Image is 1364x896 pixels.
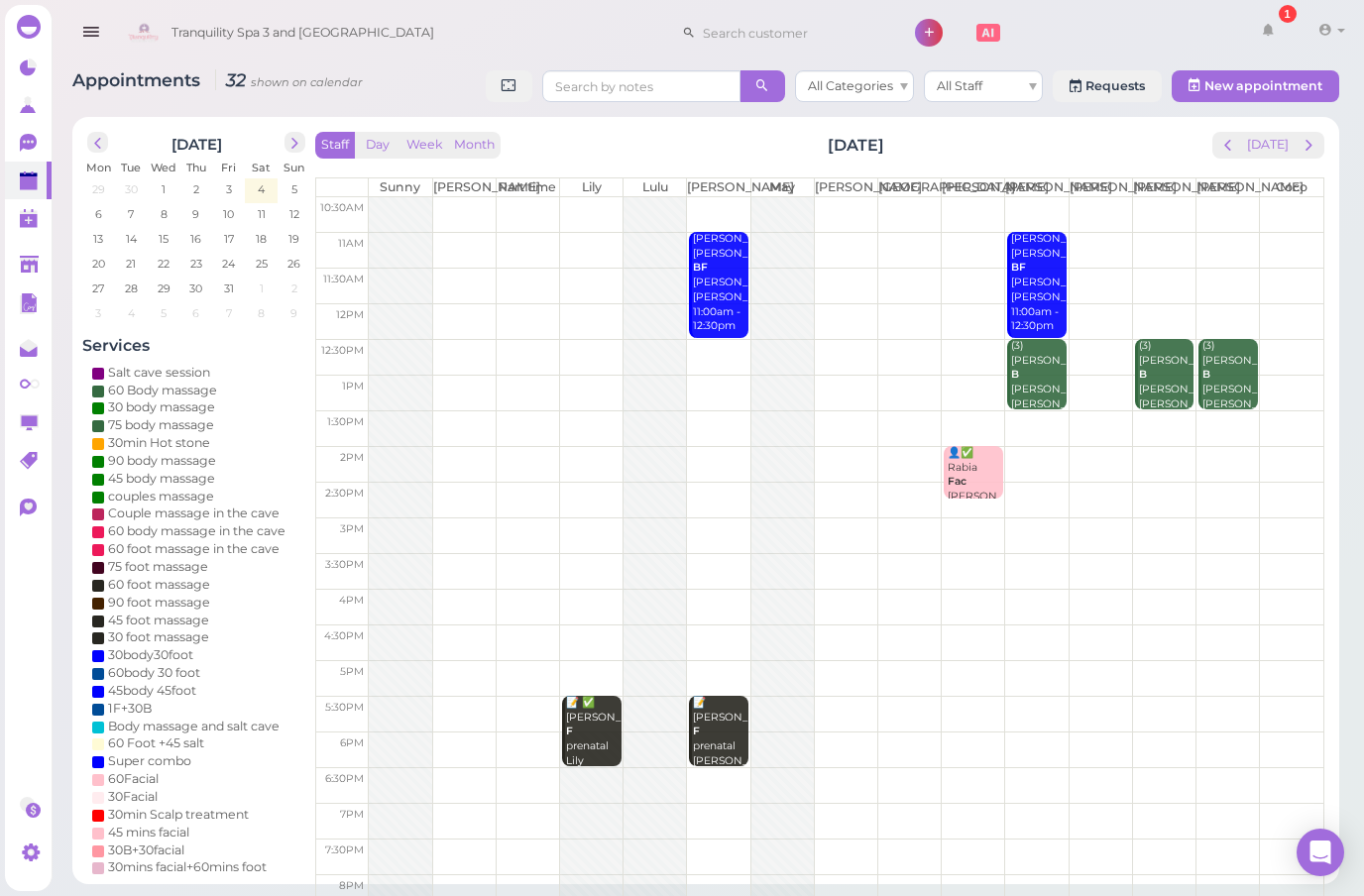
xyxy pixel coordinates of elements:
[221,161,236,174] span: Fri
[156,280,172,297] span: 29
[624,178,687,196] th: Lulu
[108,718,280,735] div: Body massage and salt cave
[224,180,234,198] span: 3
[287,205,301,223] span: 12
[90,180,107,198] span: 29
[190,205,201,223] span: 9
[1138,339,1194,456] div: (3) [PERSON_NAME] [PERSON_NAME]|[PERSON_NAME]|[PERSON_NAME] 12:30pm - 1:30pm
[108,452,216,470] div: 90 body massage
[1005,178,1069,196] th: [PERSON_NAME]
[126,304,137,322] span: 4
[1069,178,1132,196] th: [PERSON_NAME]
[90,255,107,273] span: 20
[159,205,170,223] span: 8
[692,696,748,798] div: 📝 [PERSON_NAME] prenatal [PERSON_NAME] 5:30pm - 6:30pm
[252,161,271,174] span: Sat
[947,446,1003,533] div: 👤✅ Rabia [PERSON_NAME] 2:00pm - 2:45pm
[565,696,622,798] div: 📝 ✅ [PERSON_NAME] prenatal Lily 5:30pm - 6:30pm
[340,665,364,678] span: 5pm
[222,280,236,297] span: 31
[1172,70,1339,102] button: New appointment
[336,308,364,321] span: 12pm
[108,504,280,522] div: Couple massage in the cave
[1010,339,1067,456] div: (3) [PERSON_NAME] [PERSON_NAME]|[PERSON_NAME]|[PERSON_NAME] 12:30pm - 1:30pm
[93,304,103,322] span: 3
[108,788,158,806] div: 30Facial
[108,734,204,752] div: 60 Foot +45 salt
[224,304,234,322] span: 7
[542,70,740,102] input: Search by notes
[108,488,214,505] div: couples massage
[1011,261,1026,274] b: BF
[877,178,941,196] th: [GEOGRAPHIC_DATA]
[324,629,364,642] span: 4:30pm
[1132,178,1195,196] th: [PERSON_NAME]
[286,230,301,248] span: 19
[124,230,139,248] span: 14
[91,230,105,248] span: 13
[325,701,364,714] span: 5:30pm
[157,230,170,248] span: 15
[251,75,363,89] small: shown on calendar
[808,78,893,93] span: All Categories
[354,132,401,159] button: Day
[327,415,364,428] span: 1:30pm
[188,230,203,248] span: 16
[93,205,104,223] span: 6
[108,806,249,824] div: 30min Scalp treatment
[339,879,364,892] span: 8pm
[323,273,364,285] span: 11:30am
[126,205,136,223] span: 7
[108,841,184,859] div: 30B+30facial
[90,280,106,297] span: 27
[160,180,168,198] span: 1
[108,540,280,558] div: 60 foot massage in the cave
[1053,70,1162,102] a: Requests
[284,132,305,153] button: next
[340,736,364,749] span: 6pm
[108,770,159,788] div: 60Facial
[159,304,169,322] span: 5
[948,475,966,488] b: Fac
[254,255,270,273] span: 25
[496,178,559,196] th: Part time
[339,594,364,607] span: 4pm
[222,230,236,248] span: 17
[325,843,364,856] span: 7:30pm
[289,280,299,297] span: 2
[566,725,573,737] b: F
[123,280,140,297] span: 28
[1195,178,1259,196] th: [PERSON_NAME]
[1139,368,1147,381] b: B
[258,280,266,297] span: 1
[108,434,210,452] div: 30min Hot stone
[340,451,364,464] span: 2pm
[108,858,267,876] div: 30mins facial+60mins foot
[1201,339,1258,456] div: (3) [PERSON_NAME] [PERSON_NAME]|[PERSON_NAME]|[PERSON_NAME] 12:30pm - 1:30pm
[340,522,364,535] span: 3pm
[692,232,748,334] div: [PERSON_NAME] [PERSON_NAME] [PERSON_NAME]|[PERSON_NAME] 11:00am - 12:30pm
[256,304,267,322] span: 8
[108,416,214,434] div: 75 body massage
[123,180,140,198] span: 30
[814,178,877,196] th: [PERSON_NAME]
[108,646,193,664] div: 30body30foot
[288,304,299,322] span: 9
[256,205,268,223] span: 11
[215,69,363,90] i: 32
[750,178,814,196] th: May
[369,178,432,196] th: Sunny
[937,78,982,93] span: All Staff
[1212,132,1243,159] button: prev
[1202,368,1210,381] b: B
[108,682,196,700] div: 45body 45foot
[108,470,215,488] div: 45 body massage
[338,237,364,250] span: 11am
[108,628,209,646] div: 30 foot massage
[86,161,111,174] span: Mon
[325,558,364,571] span: 3:30pm
[828,134,884,157] h2: [DATE]
[342,380,364,392] span: 1pm
[254,230,269,248] span: 18
[289,180,299,198] span: 5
